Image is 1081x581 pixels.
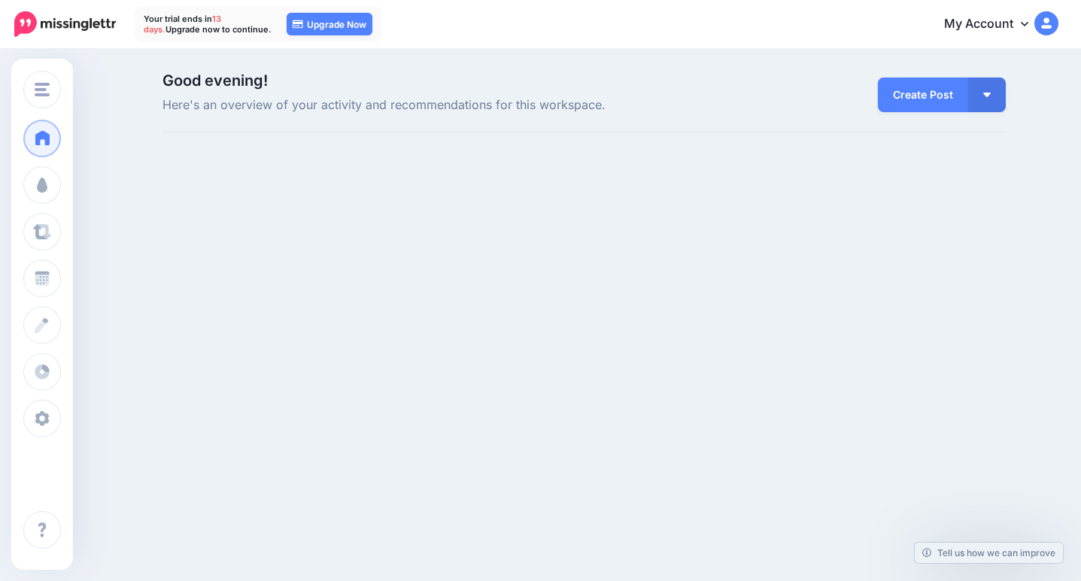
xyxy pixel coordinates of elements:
a: Upgrade Now [287,13,372,35]
a: Tell us how we can improve [915,543,1063,563]
span: 13 days. [144,14,221,35]
img: menu.png [35,83,50,96]
img: arrow-down-white.png [983,93,991,97]
p: Your trial ends in Upgrade now to continue. [144,14,272,35]
img: Missinglettr [14,11,116,37]
a: My Account [929,6,1058,43]
span: Good evening! [162,71,268,90]
span: Here's an overview of your activity and recommendations for this workspace. [162,96,717,115]
a: Create Post [878,78,968,112]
